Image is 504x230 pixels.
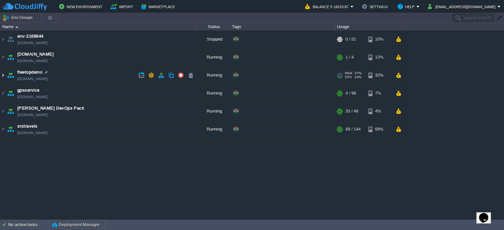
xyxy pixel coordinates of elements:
[368,102,390,120] div: 4%
[17,58,48,64] a: [DOMAIN_NAME]
[6,30,15,48] img: AMDAwAAAACH5BAEAAAAALAAAAAABAAEAAAICRAEAOw==
[17,33,44,40] a: env-2168644
[1,23,197,30] div: Name
[0,120,6,138] img: AMDAwAAAACH5BAEAAAAALAAAAAABAAEAAAICRAEAOw==
[197,66,230,84] div: Running
[355,71,362,75] span: 37%
[6,120,15,138] img: AMDAwAAAACH5BAEAAAAALAAAAAABAAEAAAICRAEAOw==
[346,30,356,48] div: 0 / 52
[17,69,42,76] a: fleetopdemo
[197,84,230,102] div: Running
[346,84,356,102] div: 4 / 98
[8,220,49,230] div: No active tasks
[17,112,48,118] a: [DOMAIN_NAME]
[17,87,40,94] a: gpsservice
[197,48,230,66] div: Running
[198,23,230,30] div: Status
[345,75,352,79] span: CPU
[2,3,47,11] img: CloudJiffy
[368,66,390,84] div: 32%
[111,3,135,10] button: Import
[398,3,416,10] button: Help
[354,75,361,79] span: 24%
[52,221,99,228] button: Deployment Manager
[6,66,15,84] img: AMDAwAAAACH5BAEAAAAALAAAAAABAAEAAAICRAEAOw==
[368,30,390,48] div: 10%
[368,84,390,102] div: 7%
[6,102,15,120] img: AMDAwAAAACH5BAEAAAAALAAAAAABAAEAAAICRAEAOw==
[141,3,177,10] button: Marketplace
[197,102,230,120] div: Running
[305,3,350,10] button: Balance ₹-18153.87
[197,120,230,138] div: Running
[0,66,6,84] img: AMDAwAAAACH5BAEAAAAALAAAAAABAAEAAAICRAEAOw==
[17,76,48,82] a: [DOMAIN_NAME]
[428,3,497,10] button: [EMAIL_ADDRESS][DOMAIN_NAME]
[0,30,6,48] img: AMDAwAAAACH5BAEAAAAALAAAAAABAAEAAAICRAEAOw==
[476,204,497,223] iframe: chat widget
[346,48,354,66] div: 1 / 4
[230,23,335,30] div: Tags
[346,120,361,138] div: 69 / 144
[17,40,48,46] a: [DOMAIN_NAME]
[2,13,35,22] button: Env Groups
[362,3,389,10] button: Settings
[17,130,48,136] a: [DOMAIN_NAME]
[6,48,15,66] img: AMDAwAAAACH5BAEAAAAALAAAAAABAAEAAAICRAEAOw==
[368,48,390,66] div: 12%
[368,120,390,138] div: 69%
[197,30,230,48] div: Stopped
[346,102,358,120] div: 33 / 48
[17,123,38,130] a: srstravels
[335,23,405,30] div: Usage
[59,3,104,10] button: New Environment
[17,105,84,112] a: [PERSON_NAME] DevOps Pack
[0,102,6,120] img: AMDAwAAAACH5BAEAAAAALAAAAAABAAEAAAICRAEAOw==
[0,84,6,102] img: AMDAwAAAACH5BAEAAAAALAAAAAABAAEAAAICRAEAOw==
[0,48,6,66] img: AMDAwAAAACH5BAEAAAAALAAAAAABAAEAAAICRAEAOw==
[17,94,48,100] a: [DOMAIN_NAME]
[345,71,352,75] span: RAM
[15,26,18,28] img: AMDAwAAAACH5BAEAAAAALAAAAAABAAEAAAICRAEAOw==
[17,51,54,58] a: [DOMAIN_NAME]
[6,84,15,102] img: AMDAwAAAACH5BAEAAAAALAAAAAABAAEAAAICRAEAOw==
